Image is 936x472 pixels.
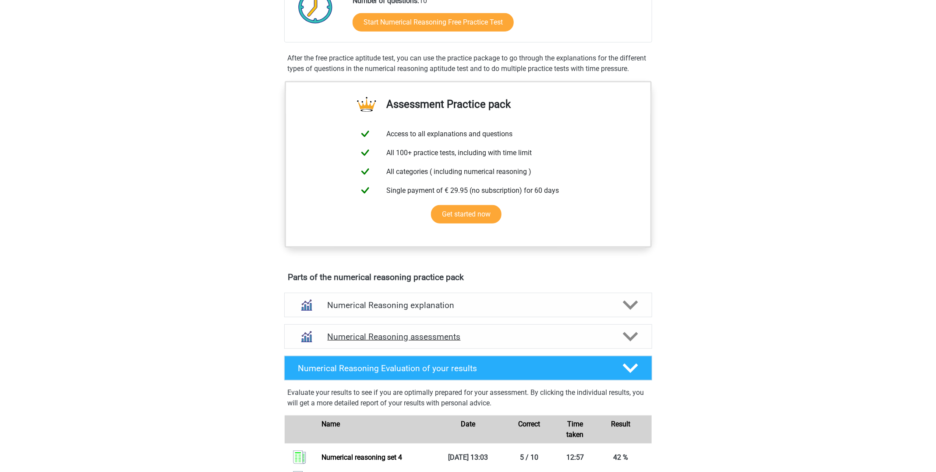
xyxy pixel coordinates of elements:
[315,419,437,440] div: Name
[431,205,502,224] a: Get started now
[295,294,318,316] img: numerical reasoning explanations
[288,272,648,282] h4: Parts of the numerical reasoning practice pack
[281,293,656,317] a: explanations Numerical Reasoning explanation
[560,419,590,440] div: Time taken
[281,324,656,349] a: assessments Numerical Reasoning assessments
[298,363,609,373] h4: Numerical Reasoning Evaluation of your results
[498,419,560,440] div: Correct
[281,356,656,380] a: Numerical Reasoning Evaluation of your results
[353,13,514,32] a: Start Numerical Reasoning Free Practice Test
[321,453,402,461] a: Numerical reasoning set 4
[328,300,609,310] h4: Numerical Reasoning explanation
[284,53,652,74] div: After the free practice aptitude test, you can use the practice package to go through the explana...
[590,419,652,440] div: Result
[295,326,318,348] img: numerical reasoning assessments
[328,332,609,342] h4: Numerical Reasoning assessments
[288,387,649,408] p: Evaluate your results to see if you are optimally prepared for your assessment. By clicking the i...
[438,419,499,440] div: Date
